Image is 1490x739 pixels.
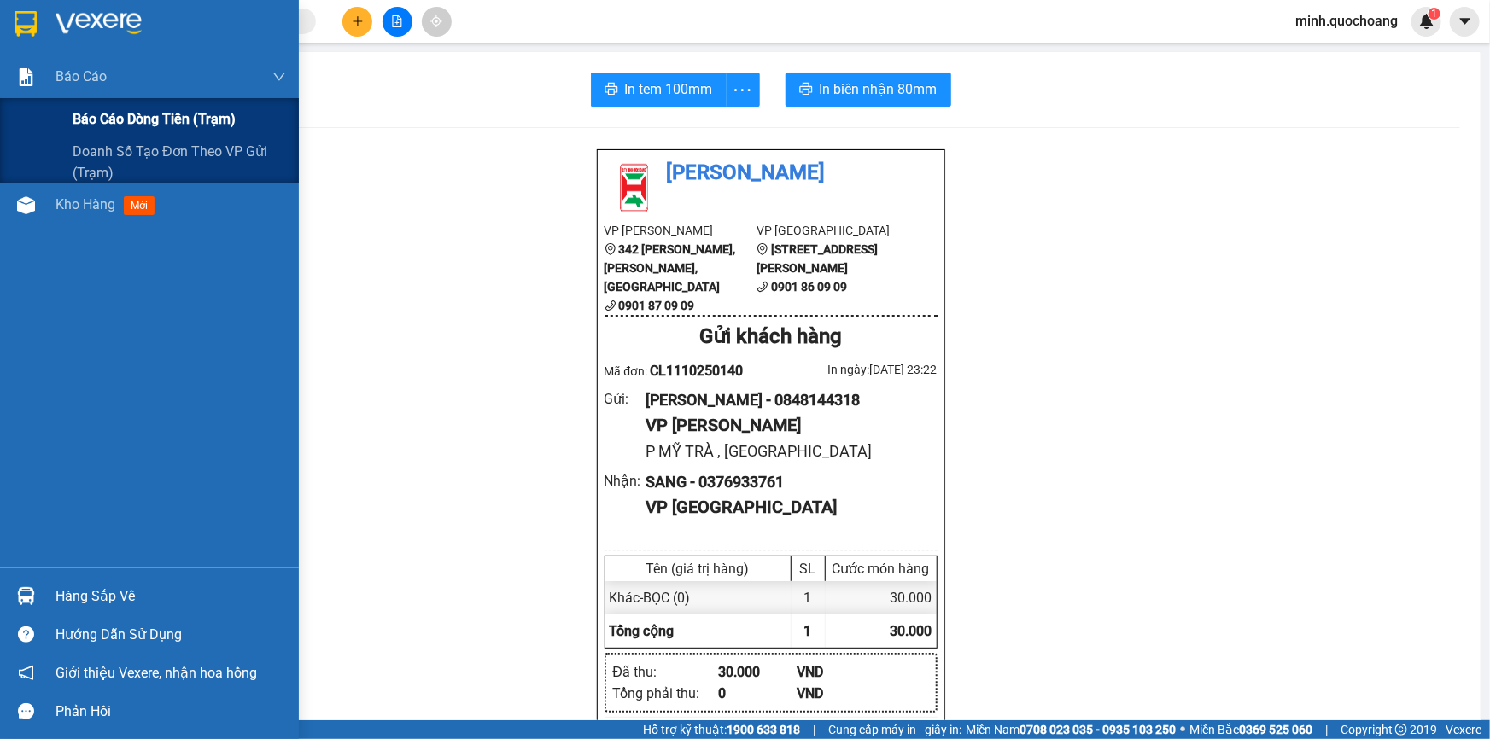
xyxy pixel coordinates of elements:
[605,388,646,410] div: Gửi :
[18,665,34,681] span: notification
[342,7,372,37] button: plus
[18,626,34,643] span: question-circle
[1431,8,1437,20] span: 1
[200,15,241,32] span: Nhận:
[727,723,800,736] strong: 1900 633 818
[605,82,618,98] span: printer
[797,683,876,704] div: VND
[605,157,938,189] li: [PERSON_NAME]
[726,73,760,107] button: more
[646,388,923,412] div: [PERSON_NAME] - 0848144318
[757,221,909,240] li: VP [GEOGRAPHIC_DATA]
[15,35,188,55] div: [PERSON_NAME]
[605,360,771,381] div: Mã đơn:
[613,683,718,704] div: Tổng phải thu :
[56,584,286,609] div: Hàng sắp về
[15,79,188,120] div: P MỸ TRÀ , [GEOGRAPHIC_DATA]
[757,243,768,255] span: environment
[200,53,373,73] div: SANG
[792,581,826,614] div: 1
[804,623,812,639] span: 1
[625,79,713,100] span: In tem 100mm
[605,242,736,294] b: 342 [PERSON_NAME], [PERSON_NAME], [GEOGRAPHIC_DATA]
[124,196,155,215] span: mới
[56,66,107,87] span: Báo cáo
[200,15,373,53] div: [GEOGRAPHIC_DATA]
[605,157,664,217] img: logo.jpg
[383,7,412,37] button: file-add
[15,15,188,35] div: [PERSON_NAME]
[1189,720,1312,739] span: Miền Bắc
[15,16,41,34] span: Gửi:
[15,55,188,79] div: 0848144318
[796,561,821,577] div: SL
[15,11,37,37] img: logo-vxr
[797,661,876,683] div: VND
[650,363,743,379] span: CL1110250140
[610,590,691,606] span: Khác - BỌC (0)
[391,15,403,27] span: file-add
[610,623,675,639] span: Tổng cộng
[757,281,768,293] span: phone
[771,280,847,294] b: 0901 86 09 09
[891,623,932,639] span: 30.000
[605,300,616,311] span: phone
[619,299,695,312] b: 0901 87 09 09
[820,79,938,100] span: In biên nhận 80mm
[771,360,938,379] div: In ngày: [DATE] 23:22
[646,412,923,439] div: VP [PERSON_NAME]
[430,15,442,27] span: aim
[966,720,1176,739] span: Miền Nam
[828,720,961,739] span: Cung cấp máy in - giấy in:
[643,720,800,739] span: Hỗ trợ kỹ thuật:
[718,661,798,683] div: 30.000
[73,108,236,130] span: Báo cáo dòng tiền (trạm)
[799,82,813,98] span: printer
[605,470,646,492] div: Nhận :
[826,581,937,614] div: 30.000
[813,720,815,739] span: |
[56,196,115,212] span: Kho hàng
[56,622,286,648] div: Hướng dẫn sử dụng
[1419,14,1434,29] img: icon-new-feature
[727,79,759,101] span: more
[613,661,718,683] div: Đã thu :
[830,561,932,577] div: Cước món hàng
[1180,726,1185,733] span: ⚪️
[352,15,364,27] span: plus
[1395,724,1407,736] span: copyright
[1429,8,1440,20] sup: 1
[605,221,757,240] li: VP [PERSON_NAME]
[605,243,616,255] span: environment
[646,470,923,494] div: SANG - 0376933761
[200,73,373,97] div: 0376933761
[17,587,35,605] img: warehouse-icon
[1282,10,1411,32] span: minh.quochoang
[1239,723,1312,736] strong: 0369 525 060
[718,683,798,704] div: 0
[757,242,878,275] b: [STREET_ADDRESS][PERSON_NAME]
[605,321,938,353] div: Gửi khách hàng
[272,70,286,84] span: down
[591,73,727,107] button: printerIn tem 100mm
[422,7,452,37] button: aim
[786,73,951,107] button: printerIn biên nhận 80mm
[1325,720,1328,739] span: |
[56,662,257,684] span: Giới thiệu Vexere, nhận hoa hồng
[1450,7,1480,37] button: caret-down
[646,494,923,521] div: VP [GEOGRAPHIC_DATA]
[1020,723,1176,736] strong: 0708 023 035 - 0935 103 250
[17,68,35,86] img: solution-icon
[18,703,34,719] span: message
[56,699,286,724] div: Phản hồi
[17,196,35,214] img: warehouse-icon
[610,561,786,577] div: Tên (giá trị hàng)
[1458,14,1473,29] span: caret-down
[646,439,923,463] div: P MỸ TRÀ , [GEOGRAPHIC_DATA]
[73,141,286,183] span: Doanh số tạo đơn theo VP gửi (trạm)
